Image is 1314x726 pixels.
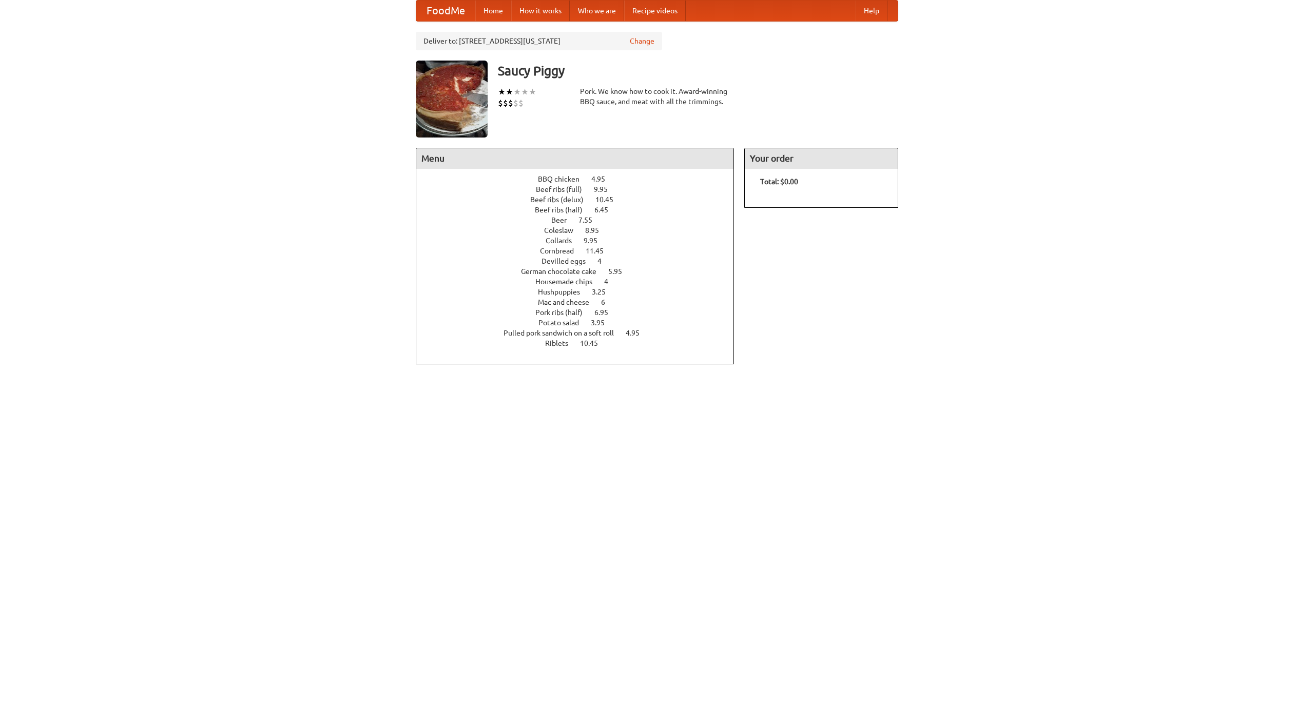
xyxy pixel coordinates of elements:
span: 4.95 [591,175,615,183]
li: ★ [529,86,536,97]
li: ★ [513,86,521,97]
span: Hushpuppies [538,288,590,296]
a: Beef ribs (delux) 10.45 [530,195,632,204]
a: Beef ribs (half) 6.45 [535,206,627,214]
li: ★ [498,86,506,97]
span: Riblets [545,339,578,347]
h3: Saucy Piggy [498,61,898,81]
div: Deliver to: [STREET_ADDRESS][US_STATE] [416,32,662,50]
span: Beer [551,216,577,224]
span: Beef ribs (delux) [530,195,594,204]
span: Cornbread [540,247,584,255]
a: Beef ribs (full) 9.95 [536,185,627,193]
span: German chocolate cake [521,267,607,276]
span: 3.95 [591,319,615,327]
span: 4 [597,257,612,265]
li: $ [508,97,513,109]
a: Devilled eggs 4 [542,257,621,265]
span: 10.45 [580,339,608,347]
h4: Menu [416,148,733,169]
li: $ [498,97,503,109]
span: 4.95 [626,329,650,337]
a: How it works [511,1,570,21]
h4: Your order [745,148,898,169]
a: Potato salad 3.95 [538,319,624,327]
a: FoodMe [416,1,475,21]
li: ★ [506,86,513,97]
a: Housemade chips 4 [535,278,627,286]
span: 6.45 [594,206,619,214]
span: 4 [604,278,619,286]
a: Collards 9.95 [546,237,616,245]
a: BBQ chicken 4.95 [538,175,624,183]
a: Coleslaw 8.95 [544,226,618,234]
span: 11.45 [586,247,614,255]
a: Help [856,1,887,21]
span: 6 [601,298,615,306]
a: Hushpuppies 3.25 [538,288,625,296]
a: Beer 7.55 [551,216,611,224]
li: ★ [521,86,529,97]
a: Mac and cheese 6 [538,298,624,306]
span: 9.95 [594,185,618,193]
a: Pulled pork sandwich on a soft roll 4.95 [504,329,659,337]
li: $ [513,97,518,109]
a: Home [475,1,511,21]
span: 10.45 [595,195,624,204]
b: Total: $0.00 [760,178,798,186]
span: 5.95 [608,267,632,276]
a: Change [630,36,654,46]
span: Beef ribs (full) [536,185,592,193]
span: Pulled pork sandwich on a soft roll [504,329,624,337]
li: $ [518,97,524,109]
span: Pork ribs (half) [535,308,593,317]
span: 3.25 [592,288,616,296]
span: Collards [546,237,582,245]
span: Potato salad [538,319,589,327]
span: Beef ribs (half) [535,206,593,214]
span: 7.55 [578,216,603,224]
span: 6.95 [594,308,619,317]
a: Pork ribs (half) 6.95 [535,308,627,317]
a: Recipe videos [624,1,686,21]
span: 9.95 [584,237,608,245]
li: $ [503,97,508,109]
span: Coleslaw [544,226,584,234]
img: angular.jpg [416,61,488,138]
span: Housemade chips [535,278,603,286]
span: 8.95 [585,226,609,234]
span: Devilled eggs [542,257,596,265]
a: Who we are [570,1,624,21]
div: Pork. We know how to cook it. Award-winning BBQ sauce, and meat with all the trimmings. [580,86,734,107]
span: BBQ chicken [538,175,590,183]
a: German chocolate cake 5.95 [521,267,641,276]
a: Riblets 10.45 [545,339,617,347]
a: Cornbread 11.45 [540,247,623,255]
span: Mac and cheese [538,298,600,306]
